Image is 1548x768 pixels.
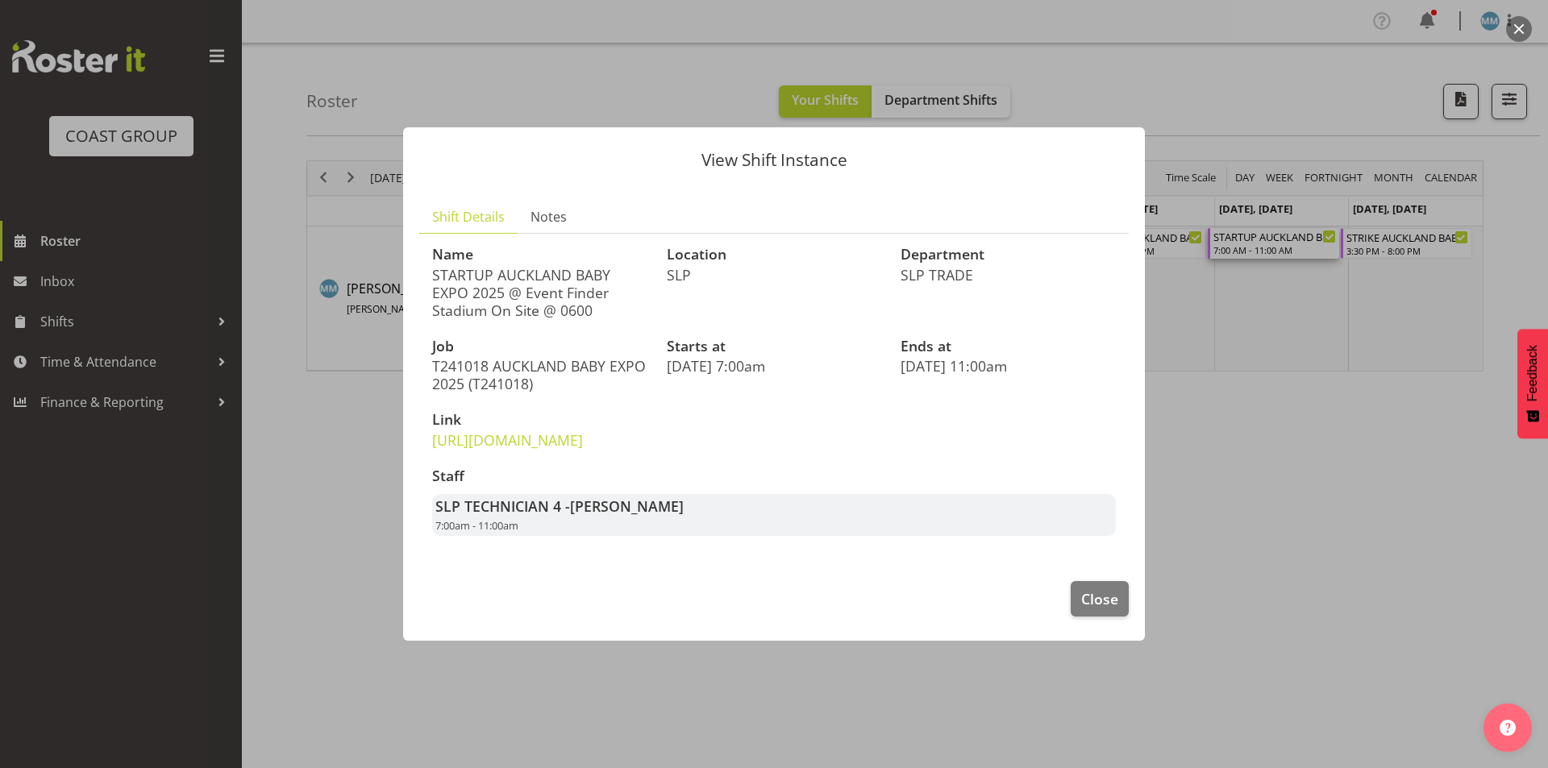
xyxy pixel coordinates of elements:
[1081,588,1118,609] span: Close
[1500,720,1516,736] img: help-xxl-2.png
[432,468,1116,484] h3: Staff
[435,518,518,533] span: 7:00am - 11:00am
[901,266,1116,284] p: SLP TRADE
[432,412,647,428] h3: Link
[1517,329,1548,438] button: Feedback - Show survey
[667,266,882,284] p: SLP
[667,357,882,375] p: [DATE] 7:00am
[570,496,684,516] span: [PERSON_NAME]
[1525,345,1540,401] span: Feedback
[419,152,1129,168] p: View Shift Instance
[432,357,647,392] p: T241018 AUCKLAND BABY EXPO 2025 (T241018)
[531,207,567,226] span: Notes
[432,338,647,355] h3: Job
[432,430,583,450] a: [URL][DOMAIN_NAME]
[432,207,505,226] span: Shift Details
[667,338,882,355] h3: Starts at
[432,266,647,319] p: STARTUP AUCKLAND BABY EXPO 2025 @ Event Finder Stadium On Site @ 0600
[1071,581,1129,616] button: Close
[432,247,647,263] h3: Name
[435,496,684,516] strong: SLP TECHNICIAN 4 -
[901,247,1116,263] h3: Department
[901,338,1116,355] h3: Ends at
[901,357,1116,375] p: [DATE] 11:00am
[667,247,882,263] h3: Location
